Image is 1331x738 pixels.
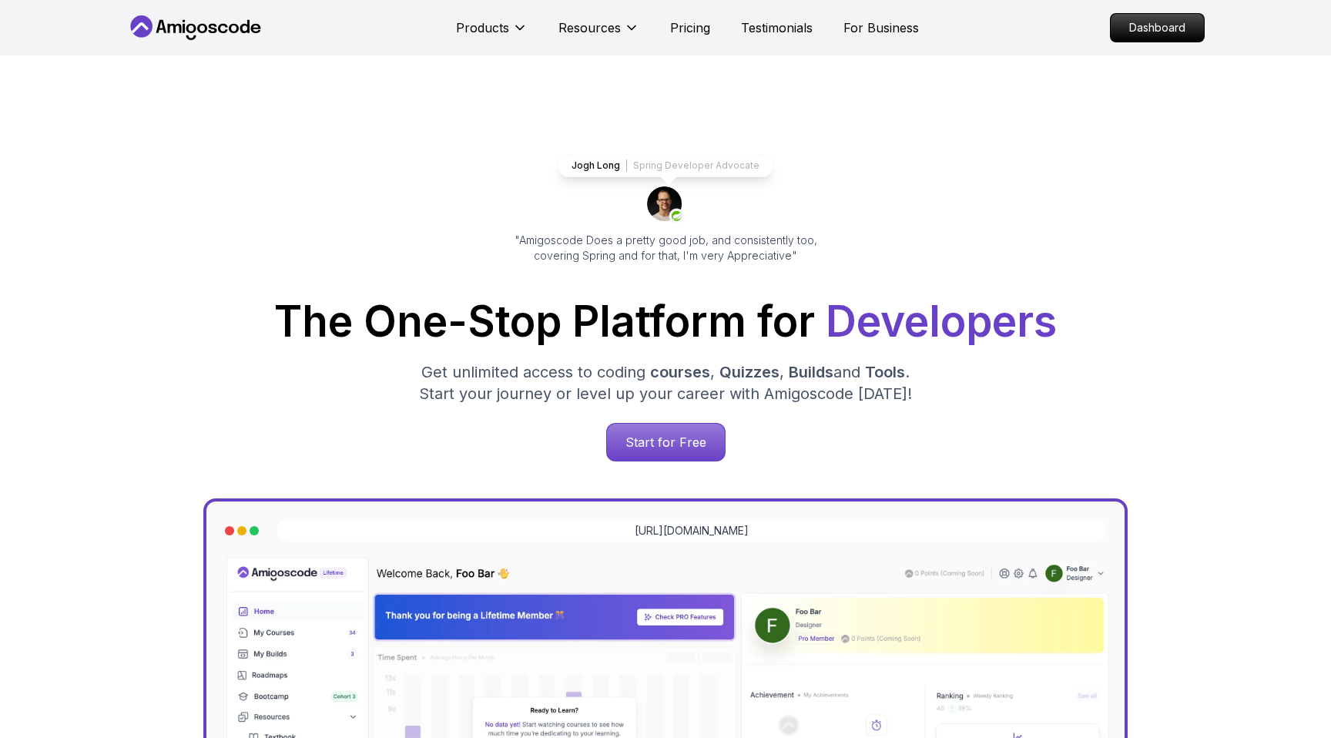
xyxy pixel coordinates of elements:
[139,300,1192,343] h1: The One-Stop Platform for
[558,18,639,49] button: Resources
[456,18,528,49] button: Products
[650,363,710,381] span: courses
[572,159,620,172] p: Jogh Long
[1110,13,1205,42] a: Dashboard
[789,363,833,381] span: Builds
[1235,642,1331,715] iframe: chat widget
[558,18,621,37] p: Resources
[633,159,759,172] p: Spring Developer Advocate
[1111,14,1204,42] p: Dashboard
[456,18,509,37] p: Products
[606,423,726,461] a: Start for Free
[670,18,710,37] a: Pricing
[843,18,919,37] a: For Business
[407,361,924,404] p: Get unlimited access to coding , , and . Start your journey or level up your career with Amigosco...
[865,363,905,381] span: Tools
[493,233,838,263] p: "Amigoscode Does a pretty good job, and consistently too, covering Spring and for that, I'm very ...
[635,523,749,538] a: [URL][DOMAIN_NAME]
[647,186,684,223] img: josh long
[719,363,779,381] span: Quizzes
[826,296,1057,347] span: Developers
[607,424,725,461] p: Start for Free
[741,18,813,37] a: Testimonials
